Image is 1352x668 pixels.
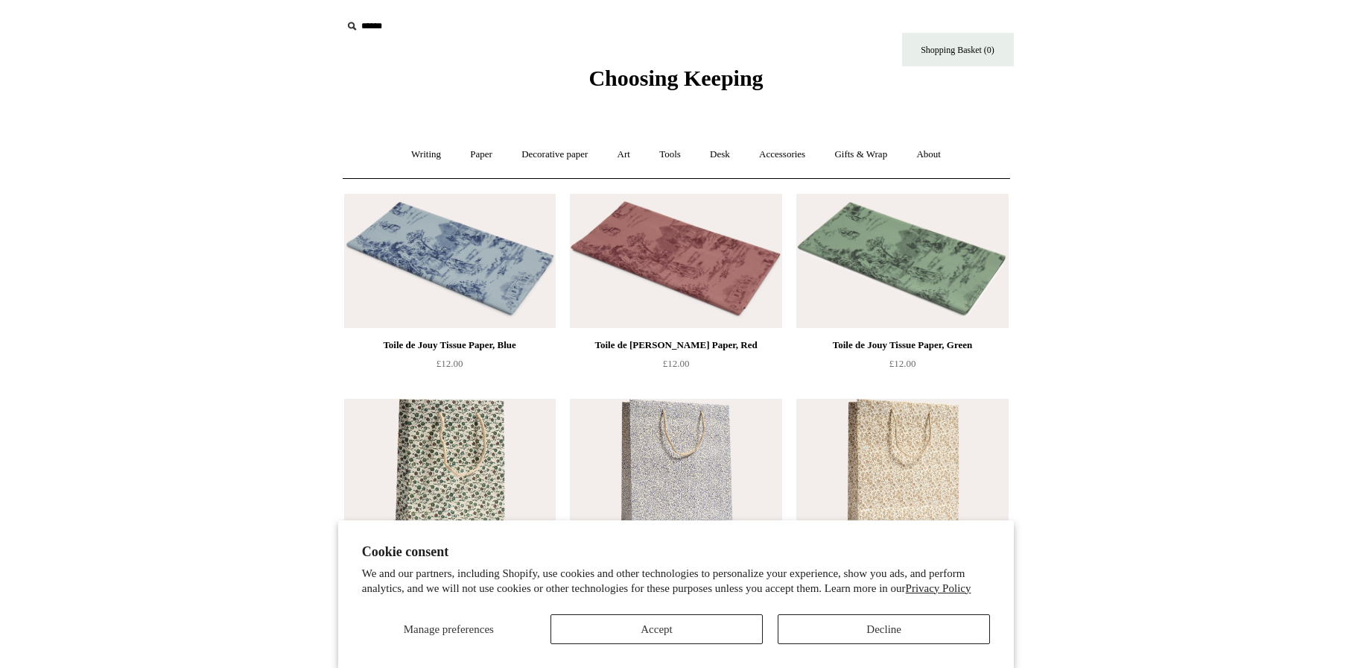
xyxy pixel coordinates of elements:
a: Paper [457,135,506,174]
a: Choosing Keeping [588,78,763,88]
a: About [903,135,954,174]
a: Art [604,135,644,174]
span: Manage preferences [404,623,494,635]
a: Italian Decorative Gift Bag, Blue Floral Italian Decorative Gift Bag, Blue Floral [570,399,781,533]
a: Toile de Jouy Tissue Paper, Blue £12.00 [344,336,556,397]
a: Small Italian Decorative Gift Bag, Remondini Green Posy Small Italian Decorative Gift Bag, Remond... [344,399,556,533]
img: Toile de Jouy Tissue Paper, Blue [344,194,556,328]
h2: Cookie consent [362,544,991,560]
a: Decorative paper [508,135,601,174]
a: Toile de Jouy Tissue Paper, Blue Toile de Jouy Tissue Paper, Blue [344,194,556,328]
div: Toile de [PERSON_NAME] Paper, Red [574,336,778,354]
a: Shopping Basket (0) [902,33,1014,66]
a: Toile de Jouy Tissue Paper, Green £12.00 [796,336,1008,397]
a: Privacy Policy [906,582,971,594]
a: Accessories [746,135,819,174]
span: £12.00 [663,358,690,369]
button: Manage preferences [362,614,536,644]
button: Decline [778,614,990,644]
a: Tools [646,135,694,174]
div: Toile de Jouy Tissue Paper, Green [800,336,1004,354]
div: Toile de Jouy Tissue Paper, Blue [348,336,552,354]
a: Desk [696,135,743,174]
p: We and our partners, including Shopify, use cookies and other technologies to personalize your ex... [362,567,991,596]
span: Choosing Keeping [588,66,763,90]
span: £12.00 [437,358,463,369]
img: Italian Decorative Gift Bag, Blue Floral [570,399,781,533]
a: Gifts & Wrap [821,135,901,174]
a: Toile de Jouy Tissue Paper, Green Toile de Jouy Tissue Paper, Green [796,194,1008,328]
a: Toile de Jouy Tissue Paper, Red Toile de Jouy Tissue Paper, Red [570,194,781,328]
img: Small Italian Decorative Gift Bag, Remondini Green Posy [344,399,556,533]
span: £12.00 [889,358,916,369]
button: Accept [550,614,763,644]
img: Toile de Jouy Tissue Paper, Green [796,194,1008,328]
a: Writing [398,135,454,174]
a: Italian Decorative Gift Bag, Gold Brocade Italian Decorative Gift Bag, Gold Brocade [796,399,1008,533]
a: Toile de [PERSON_NAME] Paper, Red £12.00 [570,336,781,397]
img: Toile de Jouy Tissue Paper, Red [570,194,781,328]
img: Italian Decorative Gift Bag, Gold Brocade [796,399,1008,533]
